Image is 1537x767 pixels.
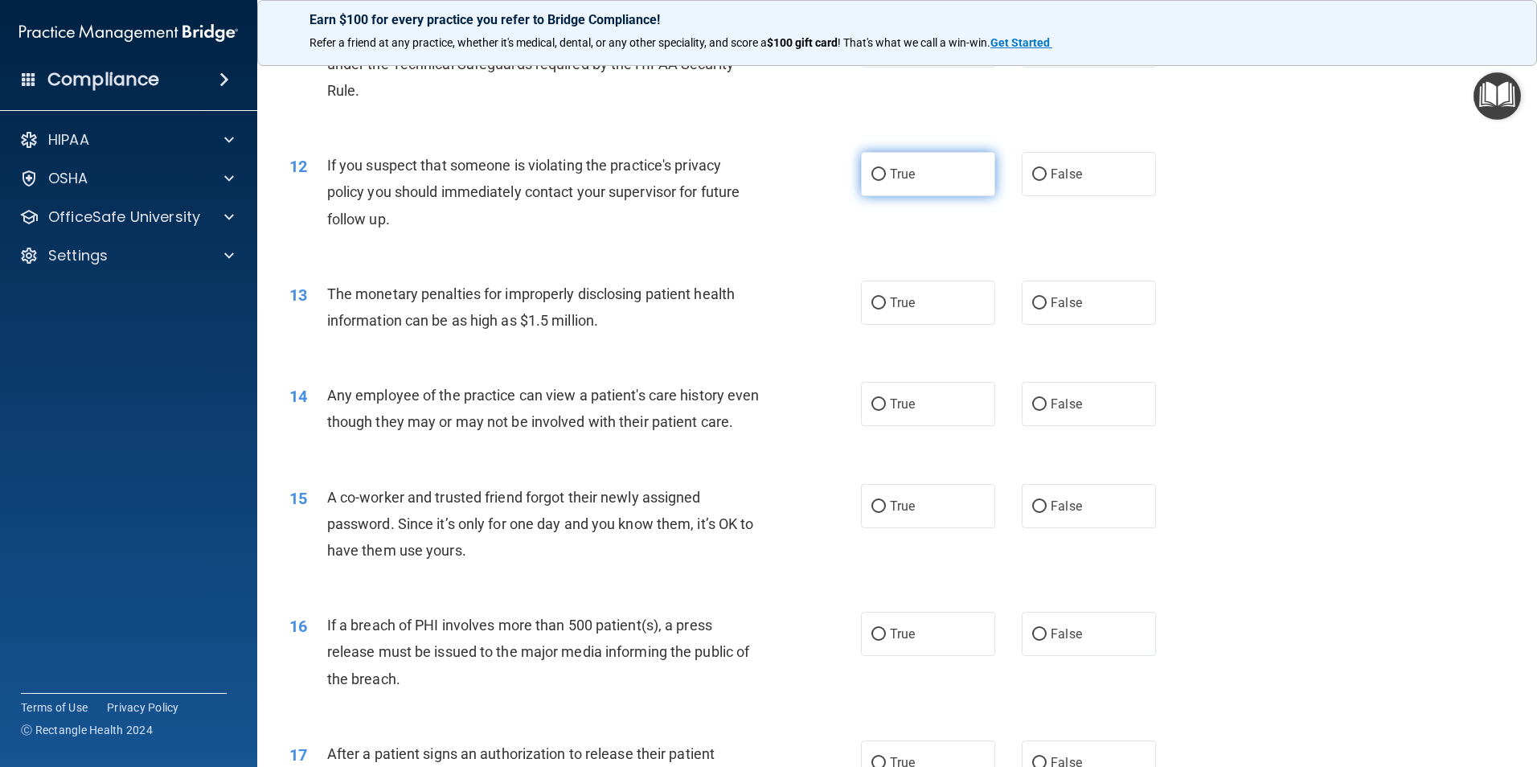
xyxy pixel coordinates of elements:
[19,169,234,188] a: OSHA
[289,387,307,406] span: 14
[327,489,754,559] span: A co-worker and trusted friend forgot their newly assigned password. Since it’s only for one day ...
[1051,626,1082,642] span: False
[289,617,307,636] span: 16
[1032,501,1047,513] input: False
[309,12,1485,27] p: Earn $100 for every practice you refer to Bridge Compliance!
[1032,297,1047,310] input: False
[47,68,159,91] h4: Compliance
[1051,498,1082,514] span: False
[289,745,307,765] span: 17
[1051,396,1082,412] span: False
[1032,169,1047,181] input: False
[327,28,755,98] span: The establishment of computer passwords and firewalls would fall under the Technical Safeguards r...
[48,130,89,150] p: HIPAA
[107,699,179,716] a: Privacy Policy
[19,130,234,150] a: HIPAA
[871,399,886,411] input: True
[890,626,915,642] span: True
[48,169,88,188] p: OSHA
[309,36,767,49] span: Refer a friend at any practice, whether it's medical, dental, or any other speciality, and score a
[1473,72,1521,120] button: Open Resource Center
[327,387,760,430] span: Any employee of the practice can view a patient's care history even though they may or may not be...
[890,396,915,412] span: True
[767,36,838,49] strong: $100 gift card
[19,246,234,265] a: Settings
[289,285,307,305] span: 13
[890,295,915,310] span: True
[871,501,886,513] input: True
[890,166,915,182] span: True
[871,169,886,181] input: True
[1032,629,1047,641] input: False
[327,617,750,687] span: If a breach of PHI involves more than 500 patient(s), a press release must be issued to the major...
[1032,399,1047,411] input: False
[1051,295,1082,310] span: False
[48,246,108,265] p: Settings
[21,722,153,738] span: Ⓒ Rectangle Health 2024
[289,157,307,176] span: 12
[990,36,1052,49] a: Get Started
[289,489,307,508] span: 15
[327,285,735,329] span: The monetary penalties for improperly disclosing patient health information can be as high as $1....
[327,157,740,227] span: If you suspect that someone is violating the practice's privacy policy you should immediately con...
[21,699,88,716] a: Terms of Use
[48,207,200,227] p: OfficeSafe University
[19,207,234,227] a: OfficeSafe University
[871,629,886,641] input: True
[890,498,915,514] span: True
[838,36,990,49] span: ! That's what we call a win-win.
[990,36,1050,49] strong: Get Started
[1051,166,1082,182] span: False
[19,17,238,49] img: PMB logo
[871,297,886,310] input: True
